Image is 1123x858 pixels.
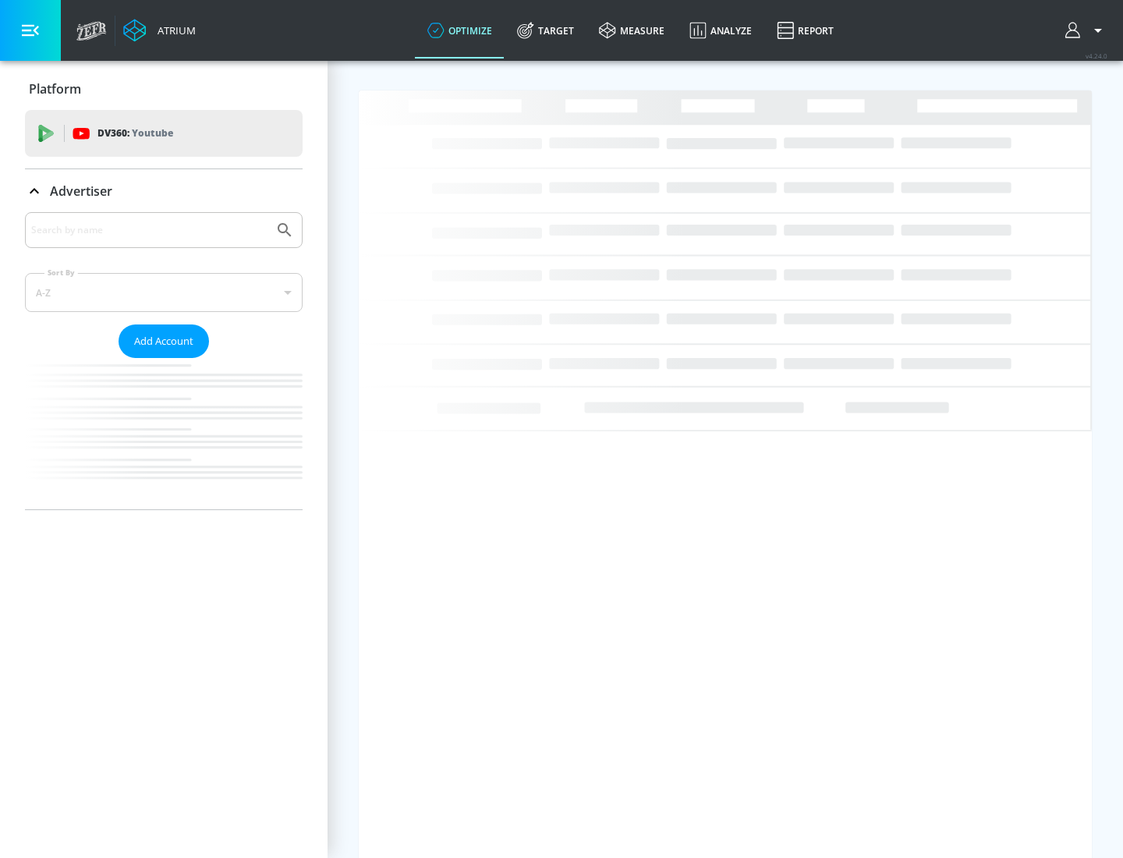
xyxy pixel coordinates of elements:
[764,2,846,58] a: Report
[25,273,303,312] div: A-Z
[134,332,193,350] span: Add Account
[151,23,196,37] div: Atrium
[25,212,303,509] div: Advertiser
[1086,51,1107,60] span: v 4.24.0
[25,358,303,509] nav: list of Advertiser
[25,67,303,111] div: Platform
[586,2,677,58] a: measure
[44,268,78,278] label: Sort By
[97,125,173,142] p: DV360:
[677,2,764,58] a: Analyze
[25,169,303,213] div: Advertiser
[25,110,303,157] div: DV360: Youtube
[132,125,173,141] p: Youtube
[505,2,586,58] a: Target
[31,220,267,240] input: Search by name
[123,19,196,42] a: Atrium
[29,80,81,97] p: Platform
[119,324,209,358] button: Add Account
[50,183,112,200] p: Advertiser
[415,2,505,58] a: optimize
